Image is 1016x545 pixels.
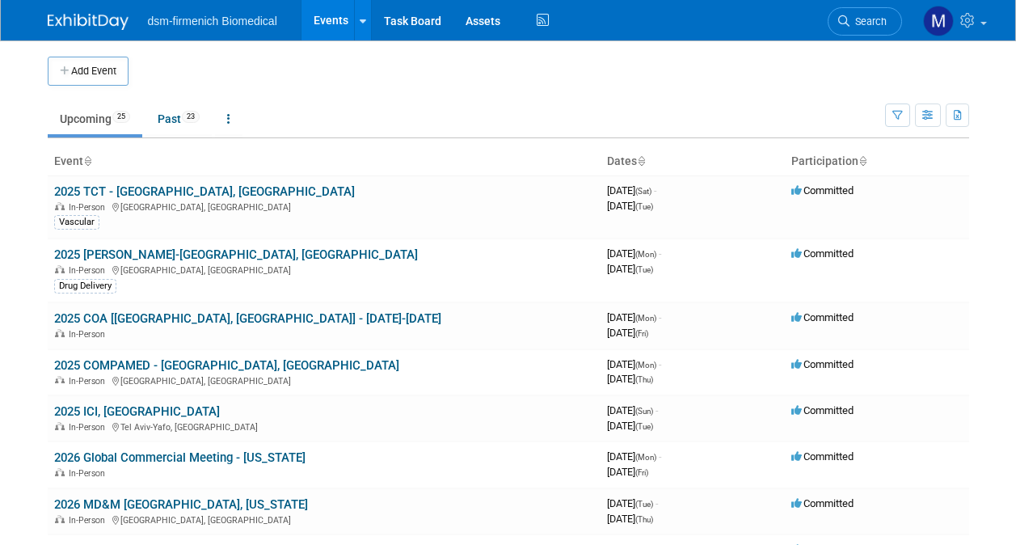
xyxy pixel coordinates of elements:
a: 2025 ICI, [GEOGRAPHIC_DATA] [54,404,220,419]
a: Upcoming25 [48,104,142,134]
span: - [659,311,661,323]
a: 2026 Global Commercial Meeting - [US_STATE] [54,450,306,465]
span: - [659,450,661,463]
span: (Tue) [635,202,653,211]
span: [DATE] [607,263,653,275]
span: [DATE] [607,404,658,416]
span: [DATE] [607,327,648,339]
img: ExhibitDay [48,14,129,30]
div: [GEOGRAPHIC_DATA], [GEOGRAPHIC_DATA] [54,374,594,387]
div: [GEOGRAPHIC_DATA], [GEOGRAPHIC_DATA] [54,513,594,526]
img: In-Person Event [55,329,65,337]
span: Committed [791,247,854,260]
span: In-Person [69,376,110,387]
a: Sort by Start Date [637,154,645,167]
span: 23 [182,111,200,123]
span: [DATE] [607,450,661,463]
span: (Mon) [635,250,656,259]
img: In-Person Event [55,376,65,384]
span: Committed [791,450,854,463]
span: - [659,358,661,370]
span: In-Person [69,202,110,213]
span: [DATE] [607,358,661,370]
div: [GEOGRAPHIC_DATA], [GEOGRAPHIC_DATA] [54,200,594,213]
span: Committed [791,358,854,370]
span: (Tue) [635,265,653,274]
span: - [654,184,656,196]
span: [DATE] [607,311,661,323]
span: In-Person [69,515,110,526]
div: Drug Delivery [54,279,116,294]
img: In-Person Event [55,515,65,523]
img: In-Person Event [55,468,65,476]
div: Vascular [54,215,99,230]
span: In-Person [69,422,110,433]
span: (Fri) [635,468,648,477]
a: Search [828,7,902,36]
img: In-Person Event [55,202,65,210]
span: 25 [112,111,130,123]
a: Sort by Event Name [83,154,91,167]
span: - [656,404,658,416]
span: (Thu) [635,375,653,384]
span: Search [849,15,887,27]
span: In-Person [69,329,110,340]
span: Committed [791,184,854,196]
a: 2025 COMPAMED - [GEOGRAPHIC_DATA], [GEOGRAPHIC_DATA] [54,358,399,373]
th: Dates [601,148,785,175]
a: 2025 COA [[GEOGRAPHIC_DATA], [GEOGRAPHIC_DATA]] - [DATE]-[DATE] [54,311,441,326]
span: [DATE] [607,247,661,260]
span: - [659,247,661,260]
span: In-Person [69,265,110,276]
img: In-Person Event [55,265,65,273]
a: Sort by Participation Type [858,154,866,167]
span: (Sat) [635,187,651,196]
span: [DATE] [607,466,648,478]
a: 2026 MD&M [GEOGRAPHIC_DATA], [US_STATE] [54,497,308,512]
span: (Tue) [635,500,653,509]
span: Committed [791,404,854,416]
img: Melanie Davison [923,6,954,36]
span: dsm-firmenich Biomedical [148,15,277,27]
th: Event [48,148,601,175]
span: [DATE] [607,184,656,196]
span: Committed [791,311,854,323]
button: Add Event [48,57,129,86]
span: [DATE] [607,420,653,432]
a: 2025 TCT - [GEOGRAPHIC_DATA], [GEOGRAPHIC_DATA] [54,184,355,199]
span: [DATE] [607,373,653,385]
span: - [656,497,658,509]
span: (Fri) [635,329,648,338]
span: Committed [791,497,854,509]
span: [DATE] [607,497,658,509]
div: [GEOGRAPHIC_DATA], [GEOGRAPHIC_DATA] [54,263,594,276]
span: [DATE] [607,200,653,212]
th: Participation [785,148,969,175]
span: (Thu) [635,515,653,524]
span: (Sun) [635,407,653,416]
span: In-Person [69,468,110,479]
span: (Mon) [635,453,656,462]
div: Tel Aviv-Yafo, [GEOGRAPHIC_DATA] [54,420,594,433]
a: Past23 [145,104,212,134]
span: (Mon) [635,314,656,323]
span: [DATE] [607,513,653,525]
a: 2025 [PERSON_NAME]-[GEOGRAPHIC_DATA], [GEOGRAPHIC_DATA] [54,247,418,262]
span: (Tue) [635,422,653,431]
span: (Mon) [635,361,656,370]
img: In-Person Event [55,422,65,430]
